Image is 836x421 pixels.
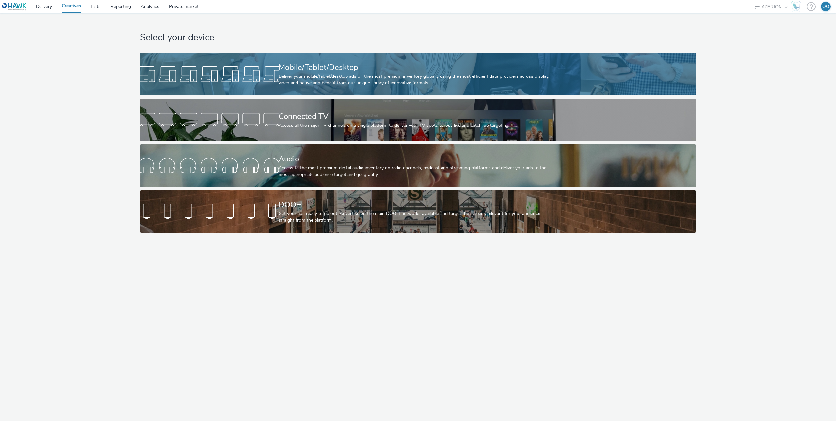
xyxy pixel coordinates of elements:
[2,3,27,11] img: undefined Logo
[791,1,801,12] img: Hawk Academy
[140,190,696,233] a: DOOHGet your ads ready to go out! Advertise on the main DOOH networks available and target the sc...
[279,73,555,87] div: Deliver your mobile/tablet/desktop ads on the most premium inventory globally using the most effi...
[279,210,555,224] div: Get your ads ready to go out! Advertise on the main DOOH networks available and target the screen...
[140,53,696,95] a: Mobile/Tablet/DesktopDeliver your mobile/tablet/desktop ads on the most premium inventory globall...
[279,122,555,129] div: Access all the major TV channels on a single platform to deliver your TV spots across live and ca...
[279,62,555,73] div: Mobile/Tablet/Desktop
[140,31,696,44] h1: Select your device
[279,153,555,165] div: Audio
[140,144,696,187] a: AudioAccess to the most premium digital audio inventory on radio channels, podcast and streaming ...
[279,111,555,122] div: Connected TV
[791,1,803,12] a: Hawk Academy
[822,2,829,11] div: OO
[279,199,555,210] div: DOOH
[140,99,696,141] a: Connected TVAccess all the major TV channels on a single platform to deliver your TV spots across...
[279,165,555,178] div: Access to the most premium digital audio inventory on radio channels, podcast and streaming platf...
